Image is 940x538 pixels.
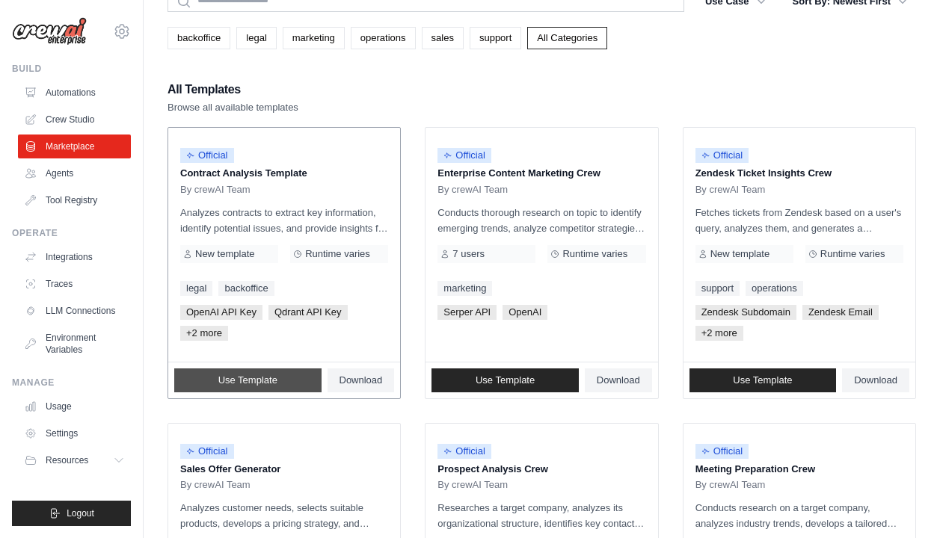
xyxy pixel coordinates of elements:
div: Build [12,63,131,75]
span: Download [854,374,897,386]
span: Runtime varies [820,248,885,260]
span: By crewAI Team [437,479,508,491]
span: By crewAI Team [695,479,766,491]
span: Runtime varies [305,248,370,260]
span: Resources [46,454,88,466]
a: Automations [18,81,131,105]
p: Sales Offer Generator [180,462,388,477]
p: Browse all available templates [168,100,298,115]
span: Qdrant API Key [268,305,348,320]
h2: All Templates [168,79,298,100]
span: Use Template [218,374,277,386]
img: Logo [12,17,87,46]
a: legal [180,281,212,296]
p: Zendesk Ticket Insights Crew [695,166,903,181]
span: Official [180,444,234,459]
button: Resources [18,448,131,472]
span: Official [180,148,234,163]
p: Contract Analysis Template [180,166,388,181]
span: Runtime varies [562,248,627,260]
span: Download [597,374,640,386]
a: Tool Registry [18,188,131,212]
a: Download [328,368,395,392]
a: Crew Studio [18,108,131,132]
a: backoffice [218,281,274,296]
a: backoffice [168,27,230,49]
a: Agents [18,161,131,185]
span: Official [437,148,491,163]
span: By crewAI Team [437,184,508,196]
span: By crewAI Team [180,184,251,196]
span: Zendesk Subdomain [695,305,796,320]
a: Environment Variables [18,326,131,362]
a: support [470,27,521,49]
span: Download [340,374,383,386]
a: Usage [18,395,131,418]
a: Download [842,368,909,392]
span: New template [195,248,254,260]
span: By crewAI Team [695,184,766,196]
a: Marketplace [18,134,131,158]
span: Official [695,148,749,163]
span: Zendesk Email [802,305,879,320]
a: Download [585,368,652,392]
a: Use Template [431,368,579,392]
span: +2 more [695,326,743,341]
p: Prospect Analysis Crew [437,462,645,477]
a: marketing [283,27,345,49]
a: operations [746,281,803,296]
span: OpenAI API Key [180,305,262,320]
div: Manage [12,377,131,389]
a: Traces [18,272,131,296]
p: Enterprise Content Marketing Crew [437,166,645,181]
span: By crewAI Team [180,479,251,491]
span: 7 users [452,248,485,260]
p: Conducts thorough research on topic to identify emerging trends, analyze competitor strategies, a... [437,205,645,236]
a: marketing [437,281,492,296]
a: All Categories [527,27,607,49]
p: Meeting Preparation Crew [695,462,903,477]
span: OpenAI [503,305,547,320]
span: Official [695,444,749,459]
p: Fetches tickets from Zendesk based on a user's query, analyzes them, and generates a summary. Out... [695,205,903,236]
span: +2 more [180,326,228,341]
span: Use Template [733,374,792,386]
div: Operate [12,227,131,239]
a: Use Template [689,368,837,392]
a: Settings [18,421,131,445]
p: Analyzes contracts to extract key information, identify potential issues, and provide insights fo... [180,205,388,236]
span: Serper API [437,305,497,320]
span: Official [437,444,491,459]
p: Researches a target company, analyzes its organizational structure, identifies key contacts, and ... [437,500,645,531]
p: Conducts research on a target company, analyzes industry trends, develops a tailored sales strate... [695,500,903,531]
a: operations [351,27,416,49]
span: Use Template [476,374,535,386]
a: sales [422,27,464,49]
span: Logout [67,507,94,519]
button: Logout [12,501,131,526]
p: Analyzes customer needs, selects suitable products, develops a pricing strategy, and creates a co... [180,500,388,531]
a: Integrations [18,245,131,269]
a: legal [236,27,276,49]
a: LLM Connections [18,299,131,323]
span: New template [710,248,769,260]
a: Use Template [174,368,322,392]
a: support [695,281,740,296]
